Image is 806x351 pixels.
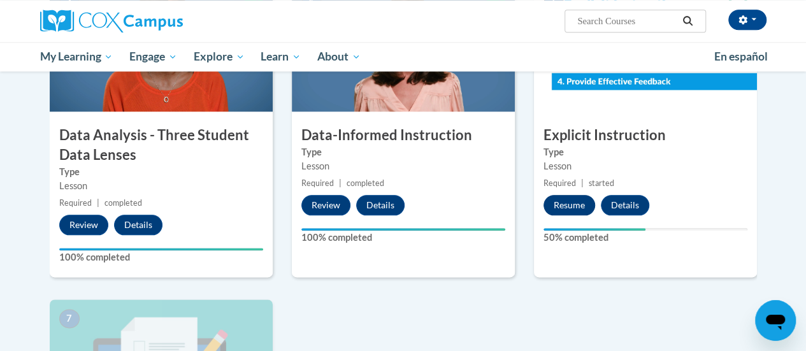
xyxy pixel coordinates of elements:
[32,42,122,71] a: My Learning
[59,248,263,250] div: Your progress
[309,42,369,71] a: About
[543,195,595,215] button: Resume
[97,198,99,208] span: |
[543,145,747,159] label: Type
[543,159,747,173] div: Lesson
[40,10,270,32] a: Cox Campus
[59,198,92,208] span: Required
[356,195,405,215] button: Details
[292,125,515,145] h3: Data-Informed Instruction
[755,300,796,341] iframe: Button to launch messaging window
[301,231,505,245] label: 100% completed
[678,13,697,29] button: Search
[581,178,584,188] span: |
[59,250,263,264] label: 100% completed
[59,215,108,235] button: Review
[185,42,253,71] a: Explore
[301,145,505,159] label: Type
[728,10,766,30] button: Account Settings
[129,49,177,64] span: Engage
[40,10,183,32] img: Cox Campus
[114,215,162,235] button: Details
[40,49,113,64] span: My Learning
[104,198,142,208] span: completed
[301,159,505,173] div: Lesson
[252,42,309,71] a: Learn
[576,13,678,29] input: Search Courses
[59,179,263,193] div: Lesson
[534,125,757,145] h3: Explicit Instruction
[50,125,273,165] h3: Data Analysis - Three Student Data Lenses
[59,165,263,179] label: Type
[543,228,645,231] div: Your progress
[339,178,342,188] span: |
[543,231,747,245] label: 50% completed
[543,178,576,188] span: Required
[301,195,350,215] button: Review
[706,43,776,70] a: En español
[59,309,80,328] span: 7
[347,178,384,188] span: completed
[301,178,334,188] span: Required
[121,42,185,71] a: Engage
[261,49,301,64] span: Learn
[31,42,776,71] div: Main menu
[194,49,245,64] span: Explore
[589,178,614,188] span: started
[601,195,649,215] button: Details
[301,228,505,231] div: Your progress
[317,49,361,64] span: About
[714,50,768,63] span: En español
